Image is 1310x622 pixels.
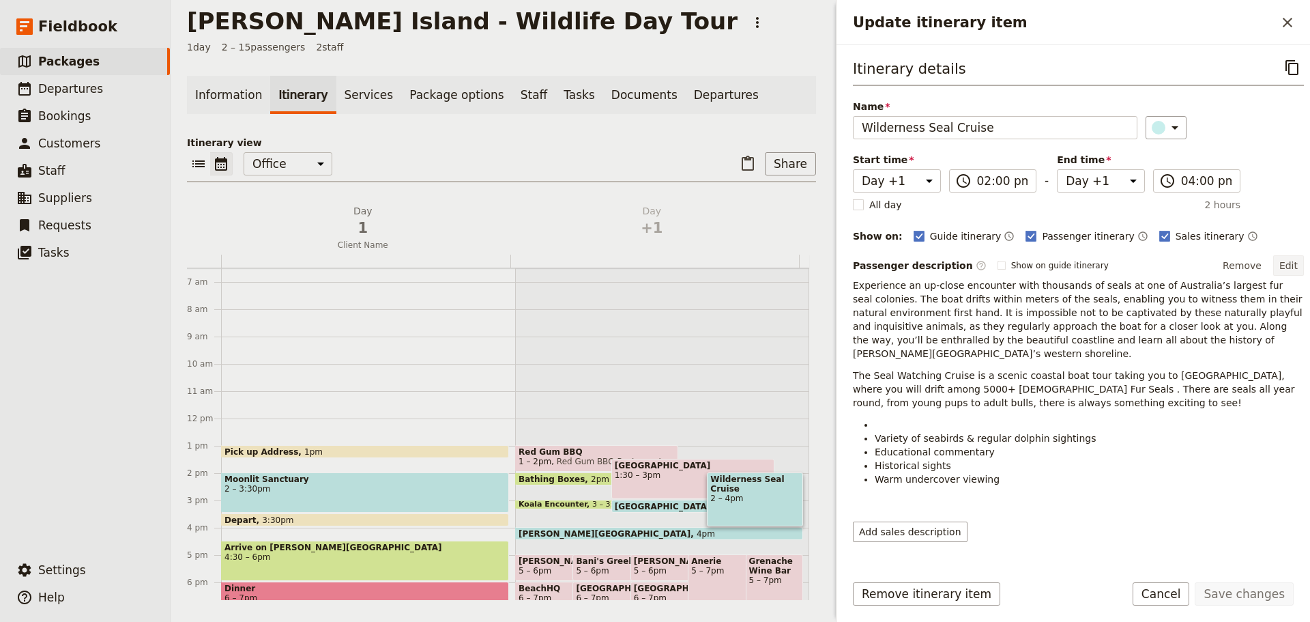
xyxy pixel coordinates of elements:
span: [GEOGRAPHIC_DATA] [576,584,667,593]
span: 2 – 3:30pm [224,484,506,494]
select: End time [1057,169,1145,193]
div: [GEOGRAPHIC_DATA]6 – 7pm [572,582,670,608]
button: Time shown on guide itinerary [1004,228,1015,244]
span: End time [1057,153,1145,167]
button: Copy itinerary item [1281,56,1304,79]
button: Cancel [1133,582,1190,606]
button: Share [765,152,816,175]
span: 3 – 3:15pm [592,500,635,509]
div: Arrive on [PERSON_NAME][GEOGRAPHIC_DATA]4:30 – 6pm [221,541,509,581]
div: [GEOGRAPHIC_DATA]3pm [611,500,774,513]
span: Suppliers [38,191,92,205]
div: Show on: [853,229,903,243]
span: Anerie [691,556,782,566]
span: Customers [38,137,100,150]
span: ​ [1159,173,1176,189]
span: Departures [38,82,103,96]
div: 7 am [187,277,221,287]
span: 2 hours [1204,198,1240,212]
span: Red Gum BBQ [519,447,675,457]
span: 4:30 – 6pm [224,552,506,562]
span: Bookings [38,109,91,123]
div: Pick up Address1pm [221,445,509,458]
a: Departures [686,76,767,114]
div: Anerie5 – 7pm [688,554,785,608]
a: Information [187,76,270,114]
span: Name [853,100,1137,113]
span: 1:30 – 3pm [615,470,771,480]
span: 4pm [697,529,715,538]
span: Koala Encounter [519,500,592,509]
div: Bani's Greek Restaurant5 – 6pm [572,554,670,581]
span: [GEOGRAPHIC_DATA] [615,461,771,470]
div: 3 pm [187,495,221,506]
div: 8 am [187,304,221,315]
span: 1 day [187,40,211,54]
h2: Update itinerary item [853,12,1276,33]
span: Variety of seabirds & regular dolphin sightings [875,433,1096,444]
span: Guide itinerary [930,229,1002,243]
button: Save changes [1195,582,1294,606]
span: [PERSON_NAME][GEOGRAPHIC_DATA] [519,529,697,538]
span: Red Gum BBQ Restaurant [551,457,662,466]
span: Dinner [224,584,506,593]
select: Start time [853,169,941,193]
button: Day1Client Name [221,204,510,255]
span: Help [38,591,65,604]
span: [GEOGRAPHIC_DATA] [615,502,716,511]
span: 6 – 7pm [519,593,551,603]
span: BeachHQ [519,584,609,593]
span: 2 – 4pm [710,494,800,503]
button: Time shown on passenger itinerary [1137,228,1148,244]
span: Pick up Address [224,447,304,456]
span: Requests [38,218,91,232]
span: 1pm [304,447,323,456]
span: Educational commentary [875,447,995,457]
h2: Day [227,204,499,238]
div: Grenache Wine Bar5 – 7pm [746,554,803,608]
div: [GEOGRAPHIC_DATA]6 – 7pm [630,582,728,608]
span: ​ [976,260,987,271]
span: 3:30pm [262,515,293,524]
span: Staff [38,164,65,178]
button: Time shown on sales itinerary [1247,228,1258,244]
span: 6 – 7pm [576,593,609,603]
a: Staff [512,76,556,114]
span: 5 – 6pm [576,566,609,576]
span: 6 – 7pm [224,593,257,603]
span: Sales itinerary [1176,229,1244,243]
span: 5 – 7pm [691,566,782,576]
span: Client Name [221,240,505,251]
div: Depart3:30pm [221,513,509,526]
div: 10 am [187,358,221,369]
span: All day [869,198,902,212]
span: Show on guide itinerary [1011,260,1109,271]
span: ​ [955,173,972,189]
button: Edit [1273,255,1304,276]
div: Dinner6 – 7pm [221,582,509,608]
span: Warm undercover viewing [875,474,1000,485]
button: Calendar view [210,152,233,175]
a: Services [336,76,402,114]
div: 4 pm [187,522,221,533]
span: Depart [224,515,262,524]
div: Bathing Boxes2pm [515,472,678,485]
span: Packages [38,55,100,68]
button: Close drawer [1276,11,1299,34]
span: 5 – 6pm [634,566,667,576]
div: ​ [1153,119,1183,136]
span: Experience an up-close encounter with thousands of seals at one of Australia’s largest fur seal c... [853,280,1305,359]
span: Bani's Greek Restaurant [576,556,667,566]
button: Actions [746,11,769,34]
span: Bathing Boxes [519,475,591,483]
span: Tasks [38,246,70,259]
span: The Seal Watching Cruise is a scenic coastal boat tour taking you to [GEOGRAPHIC_DATA], where you... [853,370,1298,408]
span: +1 [516,218,789,238]
div: 6 pm [187,577,221,588]
div: 5 pm [187,550,221,561]
span: 6 – 7pm [634,593,667,603]
div: 11 am [187,386,221,397]
span: Settings [38,563,86,577]
span: Historical sights [875,460,951,471]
